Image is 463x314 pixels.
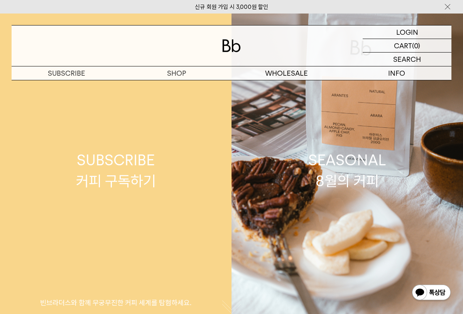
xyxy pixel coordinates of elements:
[195,3,268,10] a: 신규 회원 가입 시 3,000원 할인
[76,150,156,191] div: SUBSCRIBE 커피 구독하기
[122,66,231,80] a: SHOP
[396,25,418,39] p: LOGIN
[12,66,122,80] a: SUBSCRIBE
[363,39,451,53] a: CART (0)
[231,66,341,80] p: WHOLESALE
[363,25,451,39] a: LOGIN
[412,39,420,52] p: (0)
[394,39,412,52] p: CART
[393,53,421,66] p: SEARCH
[222,39,241,52] img: 로고
[341,66,451,80] p: INFO
[308,150,386,191] div: SEASONAL 8월의 커피
[411,284,451,302] img: 카카오톡 채널 1:1 채팅 버튼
